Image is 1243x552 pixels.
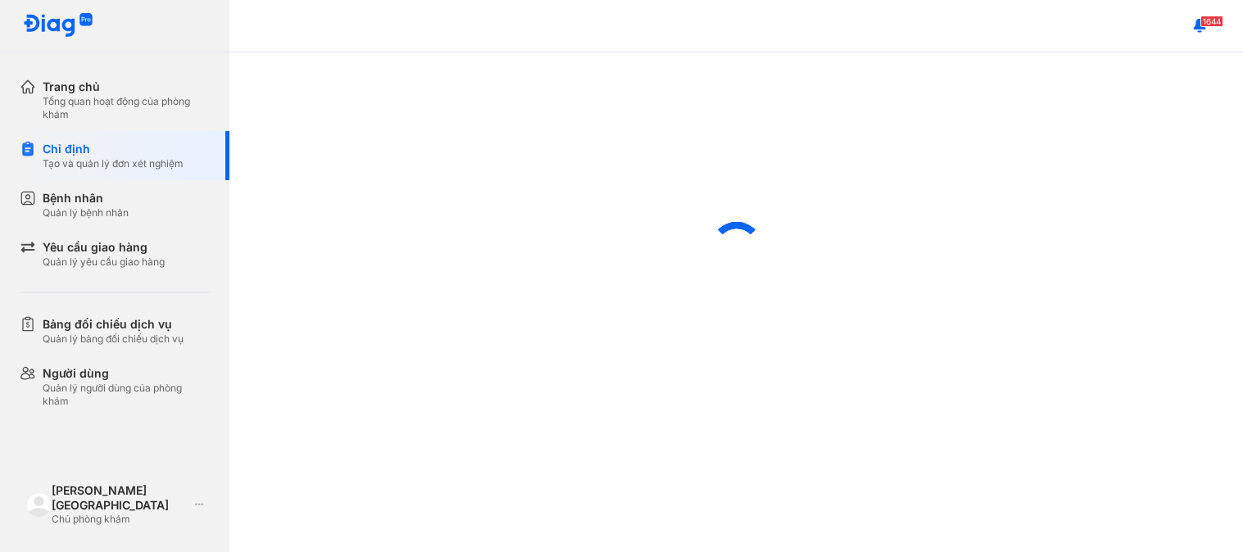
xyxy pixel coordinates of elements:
[43,239,165,256] div: Yêu cầu giao hàng
[43,141,184,157] div: Chỉ định
[43,316,184,333] div: Bảng đối chiếu dịch vụ
[43,382,210,408] div: Quản lý người dùng của phòng khám
[43,157,184,170] div: Tạo và quản lý đơn xét nghiệm
[43,333,184,346] div: Quản lý bảng đối chiếu dịch vụ
[43,256,165,269] div: Quản lý yêu cầu giao hàng
[52,513,188,526] div: Chủ phòng khám
[43,206,129,219] div: Quản lý bệnh nhân
[26,492,52,518] img: logo
[43,95,210,121] div: Tổng quan hoạt động của phòng khám
[23,13,93,38] img: logo
[43,365,210,382] div: Người dùng
[43,190,129,206] div: Bệnh nhân
[1200,16,1223,27] span: 1644
[43,79,210,95] div: Trang chủ
[52,483,188,513] div: [PERSON_NAME][GEOGRAPHIC_DATA]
